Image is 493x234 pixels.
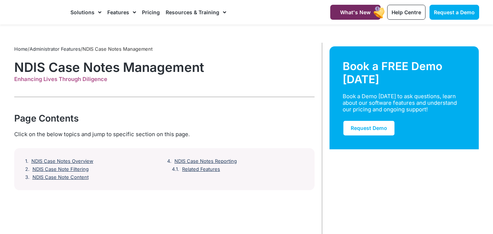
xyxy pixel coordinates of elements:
[82,46,153,52] span: NDIS Case Notes Management
[430,5,479,20] a: Request a Demo
[434,9,475,15] span: Request a Demo
[174,158,237,164] a: NDIS Case Notes Reporting
[330,5,381,20] a: What's New
[351,125,387,131] span: Request Demo
[14,46,153,52] span: / /
[343,93,457,113] div: Book a Demo [DATE] to ask questions, learn about our software features and understand our pricing...
[14,112,315,125] div: Page Contents
[14,46,28,52] a: Home
[32,166,89,172] a: NDIS Case Note Filtering
[14,60,315,75] h1: NDIS Case Notes Management
[14,76,315,83] div: Enhancing Lives Through Diligence
[340,9,371,15] span: What's New
[30,46,81,52] a: Administrator Features
[182,166,220,172] a: Related Features
[14,130,315,138] div: Click on the below topics and jump to specific section on this page.
[392,9,421,15] span: Help Centre
[387,5,425,20] a: Help Centre
[343,120,395,136] a: Request Demo
[14,7,63,18] img: CareMaster Logo
[32,174,89,180] a: NDIS Case Note Content
[31,158,93,164] a: NDIS Case Notes Overview
[343,60,466,86] div: Book a FREE Demo [DATE]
